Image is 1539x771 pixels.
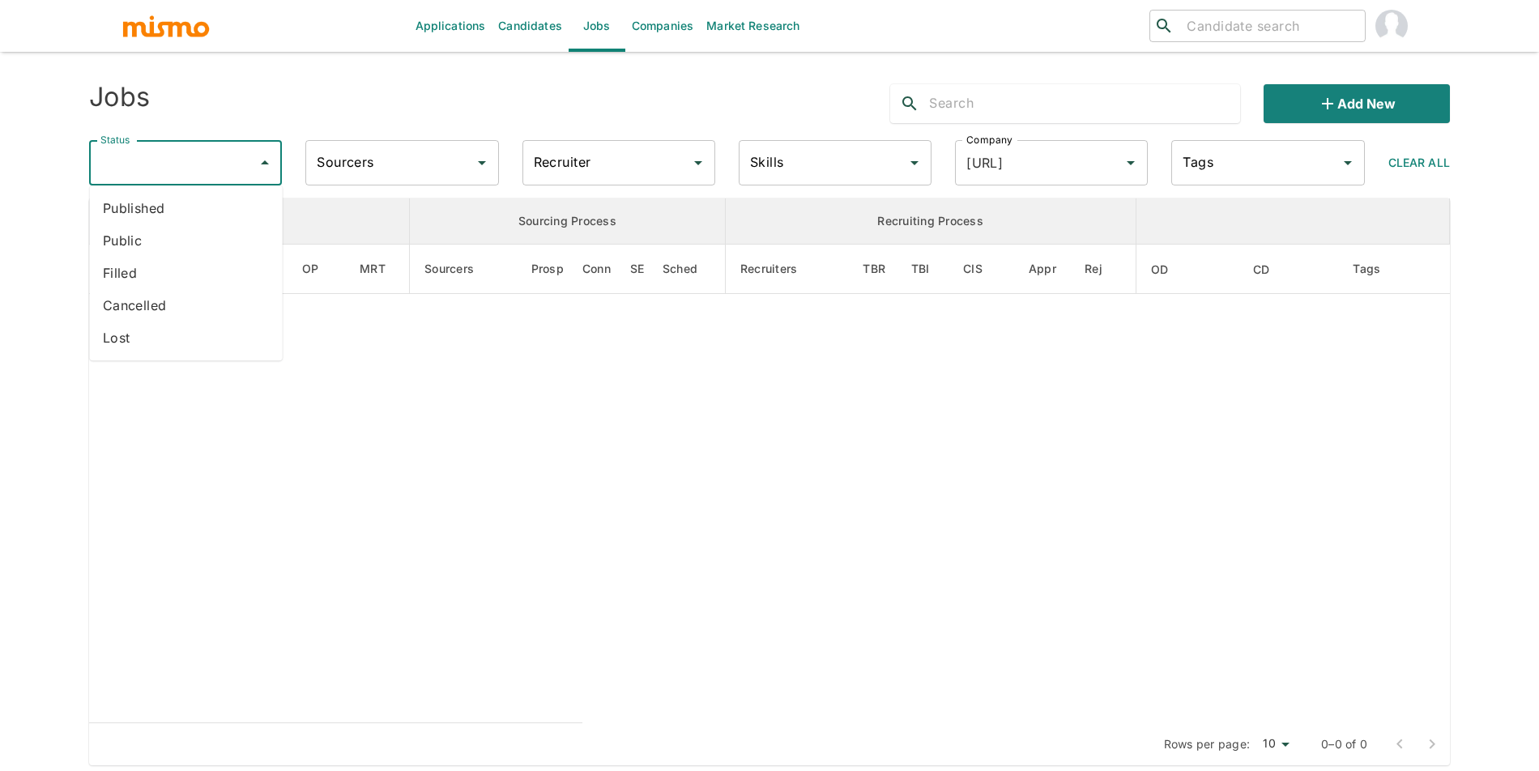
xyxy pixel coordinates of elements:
label: Company [966,133,1013,147]
button: Add new [1264,84,1450,123]
th: Open Positions [289,245,356,294]
p: 0–0 of 0 [1321,736,1367,752]
li: Cancelled [90,289,283,322]
th: Approved [1025,245,1081,294]
th: Sourcers [410,245,531,294]
th: Prospects [531,245,582,294]
span: Clear All [1388,155,1450,169]
th: Onboarding Date [1136,245,1240,294]
li: Public [90,224,283,257]
th: Client Interview Scheduled [949,245,1025,294]
button: search [890,84,929,123]
th: Market Research Total [356,245,409,294]
button: Open [1119,151,1142,174]
th: Rejected [1081,245,1136,294]
input: Search [929,91,1240,117]
h4: Jobs [89,81,150,113]
span: CD [1253,260,1291,279]
p: Rows per page: [1164,736,1251,752]
input: Candidate search [1180,15,1358,37]
button: Open [903,151,926,174]
label: Status [100,133,130,147]
th: Recruiters [725,245,859,294]
button: Open [471,151,493,174]
th: Sent Emails [627,245,659,294]
span: OD [1151,260,1190,279]
li: Lost [90,322,283,354]
div: 10 [1256,732,1295,756]
th: Recruiting Process [725,198,1136,245]
table: enhanced table [89,198,1450,723]
img: logo [122,14,211,38]
button: Open [687,151,710,174]
button: Close [254,151,276,174]
th: Connections [582,245,627,294]
th: Sched [659,245,725,294]
th: To Be Reviewed [859,245,906,294]
button: Open [1336,151,1359,174]
th: Tags [1340,245,1424,294]
li: Filled [90,257,283,289]
li: Published [90,192,283,224]
img: Maria Lujan Ciommo [1375,10,1408,42]
th: Sourcing Process [410,198,726,245]
th: Created At [1240,245,1340,294]
th: To Be Interviewed [907,245,949,294]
